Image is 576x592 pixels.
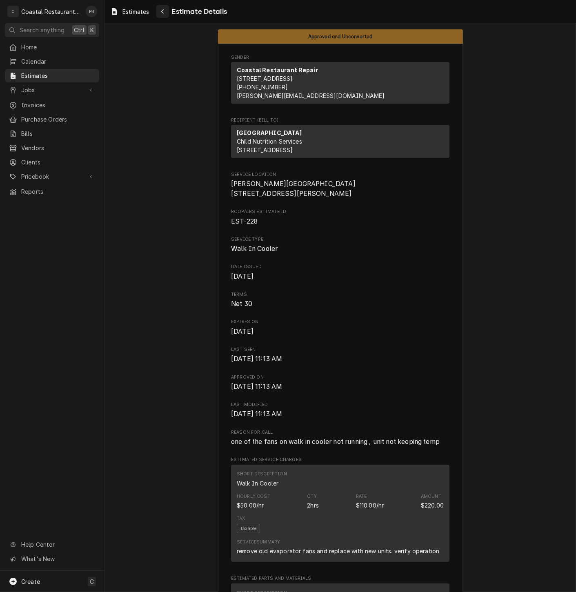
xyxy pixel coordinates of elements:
[231,291,449,309] div: Terms
[21,554,94,563] span: What's New
[237,524,260,533] span: Taxable
[231,457,449,463] span: Estimated Service Charges
[356,501,384,510] div: Price
[231,54,449,61] span: Sender
[5,113,99,126] a: Purchase Orders
[231,382,449,392] span: Approved On
[5,69,99,82] a: Estimates
[356,493,367,500] div: Rate
[231,401,449,419] div: Last Modified
[5,155,99,169] a: Clients
[21,158,95,166] span: Clients
[231,236,449,243] span: Service Type
[231,328,254,335] span: [DATE]
[231,457,449,565] div: Estimated Service Charges
[21,187,95,196] span: Reports
[21,540,94,549] span: Help Center
[231,245,278,253] span: Walk In Cooler
[231,208,449,215] span: Roopairs Estimate ID
[90,26,94,34] span: K
[421,493,444,510] div: Amount
[5,23,99,37] button: Search anythingCtrlK
[21,101,95,109] span: Invoices
[5,170,99,183] a: Go to Pricebook
[86,6,97,17] div: Phill Blush's Avatar
[237,479,278,488] div: Short Description
[231,465,449,562] div: Line Item
[231,575,449,582] span: Estimated Parts and Materials
[307,493,318,500] div: Qty.
[421,493,441,500] div: Amount
[231,217,449,226] span: Roopairs Estimate ID
[231,299,449,309] span: Terms
[5,127,99,140] a: Bills
[231,354,449,364] span: Last Seen
[231,319,449,325] span: Expires On
[231,355,282,363] span: [DATE] 11:13 AM
[231,383,282,390] span: [DATE] 11:13 AM
[237,501,264,510] div: Cost
[218,29,463,44] div: Status
[231,171,449,199] div: Service Location
[7,6,19,17] div: C
[237,493,270,510] div: Cost
[356,493,384,510] div: Price
[237,471,287,487] div: Short Description
[21,7,81,16] div: Coastal Restaurant Repair
[231,236,449,254] div: Service Type
[231,244,449,254] span: Service Type
[5,55,99,68] a: Calendar
[5,83,99,97] a: Go to Jobs
[21,578,40,585] span: Create
[231,327,449,337] span: Expires On
[231,291,449,298] span: Terms
[237,84,288,91] a: [PHONE_NUMBER]
[231,117,449,162] div: Estimate Recipient
[5,141,99,155] a: Vendors
[21,172,83,181] span: Pricebook
[231,438,440,446] span: one of the fans on walk in cooler not running , unit not keeping temp
[237,138,302,153] span: Child Nutrition Services [STREET_ADDRESS]
[21,129,95,138] span: Bills
[231,179,449,198] span: Service Location
[231,272,449,282] span: Date Issued
[231,62,449,107] div: Sender
[231,208,449,226] div: Roopairs Estimate ID
[237,129,302,136] strong: [GEOGRAPHIC_DATA]
[20,26,64,34] span: Search anything
[237,75,293,82] span: [STREET_ADDRESS]
[237,547,439,555] div: remove old evaporator fans and replace with new units. verify operation
[21,115,95,124] span: Purchase Orders
[21,86,83,94] span: Jobs
[90,577,94,586] span: C
[231,346,449,364] div: Last Seen
[231,117,449,124] span: Recipient (Bill To)
[231,429,449,447] div: Reason for Call
[231,410,282,418] span: [DATE] 11:13 AM
[122,7,149,16] span: Estimates
[231,171,449,178] span: Service Location
[237,539,280,545] div: Service Summary
[307,493,319,510] div: Quantity
[107,5,152,18] a: Estimates
[231,273,254,280] span: [DATE]
[237,493,270,500] div: Hourly Cost
[231,346,449,353] span: Last Seen
[21,43,95,51] span: Home
[231,409,449,419] span: Last Modified
[231,429,449,436] span: Reason for Call
[5,98,99,112] a: Invoices
[21,71,95,80] span: Estimates
[231,217,258,225] span: EST-228
[421,501,444,510] div: Amount
[237,92,385,99] a: [PERSON_NAME][EMAIL_ADDRESS][DOMAIN_NAME]
[5,552,99,565] a: Go to What's New
[308,34,373,39] span: Approved and Unconverted
[307,501,319,510] div: Quantity
[231,437,449,447] span: Reason for Call
[231,374,449,381] span: Approved On
[237,67,318,73] strong: Coastal Restaurant Repair
[86,6,97,17] div: PB
[21,144,95,152] span: Vendors
[231,125,449,158] div: Recipient (Bill To)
